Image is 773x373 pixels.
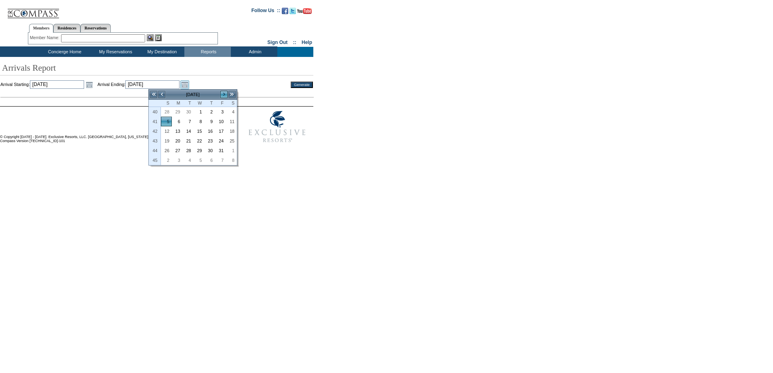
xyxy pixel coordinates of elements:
td: Tuesday, November 04, 2025 [183,155,194,165]
td: Saturday, November 01, 2025 [226,146,237,155]
td: Thursday, October 30, 2025 [204,146,215,155]
span: :: [293,40,296,45]
td: Reports [184,47,231,57]
a: 28 [183,146,193,155]
td: My Reservations [91,47,138,57]
th: 42 [149,126,161,136]
a: Subscribe to our YouTube Channel [297,10,312,15]
td: Tuesday, October 21, 2025 [183,136,194,146]
a: 24 [215,136,226,145]
img: Follow us on Twitter [289,8,296,14]
td: Saturday, October 18, 2025 [226,126,237,136]
td: Monday, October 06, 2025 [172,117,183,126]
td: Monday, October 20, 2025 [172,136,183,146]
a: 8 [226,156,237,165]
td: Friday, October 31, 2025 [215,146,226,155]
td: Concierge Home [36,47,91,57]
td: Wednesday, October 29, 2025 [194,146,205,155]
td: Saturday, October 25, 2025 [226,136,237,146]
th: 43 [149,136,161,146]
a: 15 [194,127,204,136]
td: Sunday, October 19, 2025 [161,136,172,146]
td: Saturday, October 04, 2025 [226,107,237,117]
a: 6 [172,117,182,126]
a: 26 [161,146,171,155]
td: Friday, October 03, 2025 [215,107,226,117]
input: Generate [291,82,313,88]
td: Friday, October 24, 2025 [215,136,226,146]
a: Become our fan on Facebook [282,10,288,15]
td: Tuesday, October 28, 2025 [183,146,194,155]
td: Thursday, October 02, 2025 [204,107,215,117]
td: Monday, October 13, 2025 [172,126,183,136]
td: Friday, October 17, 2025 [215,126,226,136]
th: Sunday [161,100,172,107]
a: 3 [172,156,182,165]
a: 30 [205,146,215,155]
td: Thursday, October 23, 2025 [204,136,215,146]
td: Saturday, October 11, 2025 [226,117,237,126]
a: 8 [194,117,204,126]
a: 31 [215,146,226,155]
img: Reservations [155,34,162,41]
a: 9 [205,117,215,126]
td: Monday, October 27, 2025 [172,146,183,155]
a: 11 [226,117,237,126]
a: 21 [183,136,193,145]
td: Monday, September 29, 2025 [172,107,183,117]
a: 16 [205,127,215,136]
a: < [158,90,166,98]
a: >> [228,90,236,98]
td: [DATE] [166,90,220,99]
td: Thursday, October 09, 2025 [204,117,215,126]
div: Member Name: [30,34,61,41]
a: 1 [194,107,204,116]
a: Reservations [80,24,111,32]
td: Thursday, November 06, 2025 [204,155,215,165]
th: Friday [215,100,226,107]
a: Follow us on Twitter [289,10,296,15]
th: 44 [149,146,161,155]
a: Open the calendar popup. [180,80,189,89]
td: Sunday, October 05, 2025 [161,117,172,126]
th: Wednesday [194,100,205,107]
a: 17 [215,127,226,136]
a: 14 [183,127,193,136]
td: Sunday, October 12, 2025 [161,126,172,136]
img: Subscribe to our YouTube Channel [297,8,312,14]
img: Exclusive Resorts [241,107,313,147]
a: Help [302,40,312,45]
a: 20 [172,136,182,145]
td: Admin [231,47,277,57]
a: 28 [161,107,171,116]
td: Wednesday, October 15, 2025 [194,126,205,136]
a: 27 [172,146,182,155]
a: Open the calendar popup. [85,80,94,89]
a: 7 [183,117,193,126]
td: Monday, November 03, 2025 [172,155,183,165]
td: My Destination [138,47,184,57]
th: Saturday [226,100,237,107]
td: Tuesday, October 14, 2025 [183,126,194,136]
a: 4 [183,156,193,165]
a: Residences [53,24,80,32]
a: 25 [226,136,237,145]
a: 12 [161,127,171,136]
a: 5 [161,117,171,126]
a: << [150,90,158,98]
th: Monday [172,100,183,107]
td: Wednesday, October 22, 2025 [194,136,205,146]
th: Tuesday [183,100,194,107]
td: Saturday, November 08, 2025 [226,155,237,165]
a: 6 [205,156,215,165]
img: View [147,34,154,41]
td: Friday, November 07, 2025 [215,155,226,165]
a: 1 [226,146,237,155]
td: Tuesday, October 07, 2025 [183,117,194,126]
a: 13 [172,127,182,136]
a: Sign Out [267,40,287,45]
a: 29 [194,146,204,155]
a: 2 [205,107,215,116]
td: Arrival Starting: Arrival Ending: [0,80,280,89]
td: Friday, October 10, 2025 [215,117,226,126]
